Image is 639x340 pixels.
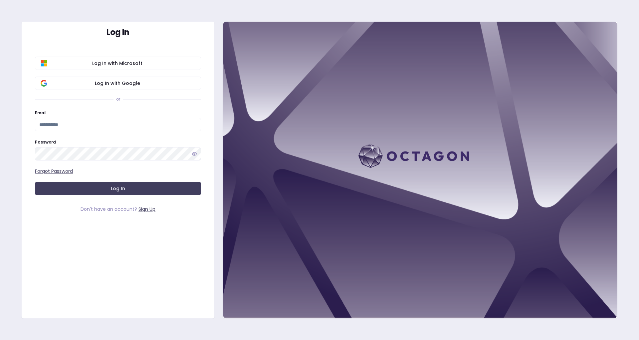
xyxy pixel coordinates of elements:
[35,206,201,212] div: Don't have an account?
[39,60,195,67] span: Log In with Microsoft
[35,57,201,70] button: Log In with Microsoft
[35,28,201,36] div: Log In
[138,206,155,212] a: Sign Up
[111,185,125,192] span: Log In
[35,77,201,90] button: Log In with Google
[35,139,56,145] label: Password
[39,80,195,87] span: Log In with Google
[116,97,120,102] div: or
[35,110,47,116] label: Email
[35,182,201,195] button: Log In
[35,168,73,174] a: Forgot Password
